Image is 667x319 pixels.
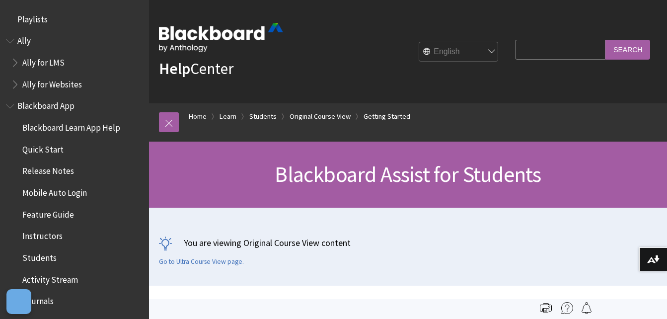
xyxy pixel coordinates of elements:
[17,98,74,111] span: Blackboard App
[159,23,283,52] img: Blackboard by Anthology
[22,184,87,198] span: Mobile Auto Login
[364,110,410,123] a: Getting Started
[17,11,48,24] span: Playlists
[220,110,236,123] a: Learn
[275,160,541,188] span: Blackboard Assist for Students
[581,302,593,314] img: Follow this page
[561,302,573,314] img: More help
[6,289,31,314] button: Open Preferences
[22,54,65,68] span: Ally for LMS
[22,271,78,285] span: Activity Stream
[249,110,277,123] a: Students
[159,237,657,249] p: You are viewing Original Course View content
[6,33,143,93] nav: Book outline for Anthology Ally Help
[189,110,207,123] a: Home
[159,257,244,266] a: Go to Ultra Course View page.
[22,76,82,89] span: Ally for Websites
[17,33,31,46] span: Ally
[22,293,54,307] span: Journals
[6,11,143,28] nav: Book outline for Playlists
[22,206,74,220] span: Feature Guide
[22,228,63,241] span: Instructors
[159,59,190,79] strong: Help
[22,249,57,263] span: Students
[540,302,552,314] img: Print
[22,119,120,133] span: Blackboard Learn App Help
[605,40,650,59] input: Search
[159,59,233,79] a: HelpCenter
[419,42,499,62] select: Site Language Selector
[22,163,74,176] span: Release Notes
[290,110,351,123] a: Original Course View
[22,141,64,155] span: Quick Start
